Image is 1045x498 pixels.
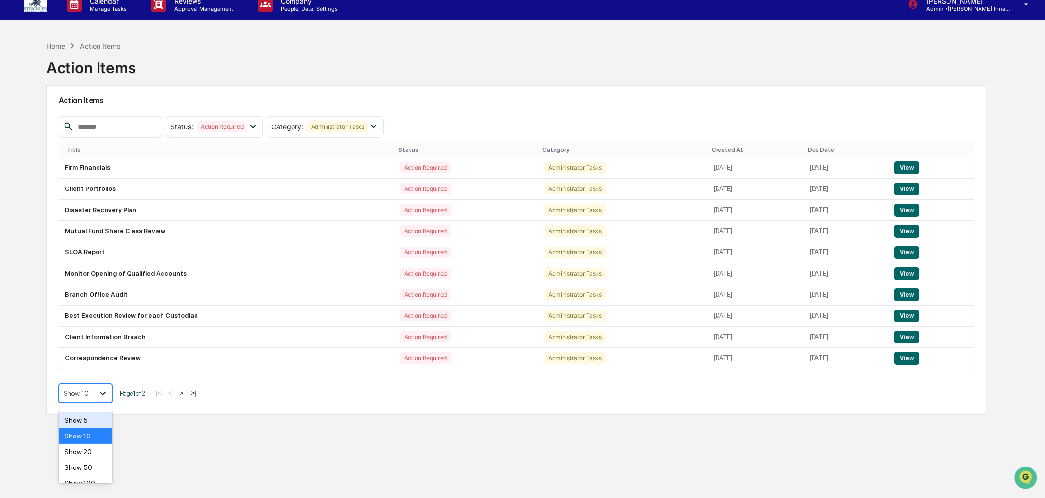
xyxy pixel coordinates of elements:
[67,183,126,201] a: 🗄️Attestations
[894,354,919,362] a: View
[894,227,919,235] a: View
[708,348,804,369] td: [DATE]
[894,288,919,301] button: View
[894,161,919,174] button: View
[894,183,919,195] button: View
[894,310,919,322] button: View
[804,327,888,348] td: [DATE]
[894,312,919,319] a: View
[188,389,199,397] button: >|
[59,284,394,306] td: Branch Office Audit
[400,162,451,173] div: Action Required
[167,141,179,153] button: Start new chat
[708,306,804,327] td: [DATE]
[69,229,119,237] a: Powered byPylon
[708,179,804,200] td: [DATE]
[400,247,451,258] div: Action Required
[804,348,888,369] td: [DATE]
[894,270,919,277] a: View
[400,289,451,300] div: Action Required
[545,310,606,321] div: Administrator Tasks
[59,179,394,200] td: Client Portfolios
[894,204,919,217] button: View
[545,268,606,279] div: Administrator Tasks
[6,202,66,219] a: 🔎Data Lookup
[82,5,131,12] p: Manage Tasks
[894,331,919,343] button: View
[6,183,67,201] a: 🖐️Preclearance
[708,157,804,179] td: [DATE]
[1013,466,1040,492] iframe: Open customer support
[894,249,919,256] a: View
[59,444,112,460] div: Show 20
[918,5,1010,12] p: Admin • [PERSON_NAME] Financial Group
[170,123,193,131] span: Status :
[10,84,179,99] p: How can we help?
[894,291,919,298] a: View
[166,5,238,12] p: Approval Management
[804,221,888,242] td: [DATE]
[59,327,394,348] td: Client Information Breach
[59,96,975,105] h2: Action Items
[545,204,606,216] div: Administrator Tasks
[59,157,394,179] td: Firm Financials
[804,306,888,327] td: [DATE]
[46,51,136,77] div: Action Items
[81,187,122,197] span: Attestations
[400,352,451,364] div: Action Required
[894,333,919,341] a: View
[400,183,451,194] div: Action Required
[543,146,704,153] div: Category
[67,146,391,153] div: Title
[708,200,804,221] td: [DATE]
[400,204,451,216] div: Action Required
[894,225,919,238] button: View
[120,389,145,397] span: Page 1 of 2
[20,187,64,197] span: Preclearance
[59,221,394,242] td: Mutual Fund Share Class Review
[98,230,119,237] span: Pylon
[545,289,606,300] div: Administrator Tasks
[59,460,112,475] div: Show 50
[804,263,888,284] td: [DATE]
[545,352,606,364] div: Administrator Tasks
[894,352,919,365] button: View
[10,207,18,215] div: 🔎
[804,179,888,200] td: [DATE]
[545,225,606,237] div: Administrator Tasks
[804,200,888,221] td: [DATE]
[165,389,175,397] button: <
[545,162,606,173] div: Administrator Tasks
[46,42,65,50] div: Home
[808,146,884,153] div: Due Date
[10,138,28,156] img: 1746055101610-c473b297-6a78-478c-a979-82029cc54cd1
[545,247,606,258] div: Administrator Tasks
[59,348,394,369] td: Correspondence Review
[545,331,606,342] div: Administrator Tasks
[59,200,394,221] td: Disaster Recovery Plan
[708,242,804,263] td: [DATE]
[80,42,120,50] div: Action Items
[400,310,451,321] div: Action Required
[59,306,394,327] td: Best Execution Review for each Custodian
[708,284,804,306] td: [DATE]
[400,225,451,237] div: Action Required
[59,475,112,491] div: Show 100
[177,389,187,397] button: >
[894,267,919,280] button: View
[804,242,888,263] td: [DATE]
[59,428,112,444] div: Show 10
[271,123,303,131] span: Category :
[894,164,919,171] a: View
[400,331,451,342] div: Action Required
[708,263,804,284] td: [DATE]
[712,146,800,153] div: Created At
[545,183,606,194] div: Administrator Tasks
[398,146,535,153] div: Status
[33,148,125,156] div: We're available if you need us!
[894,185,919,192] a: View
[708,221,804,242] td: [DATE]
[10,188,18,196] div: 🖐️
